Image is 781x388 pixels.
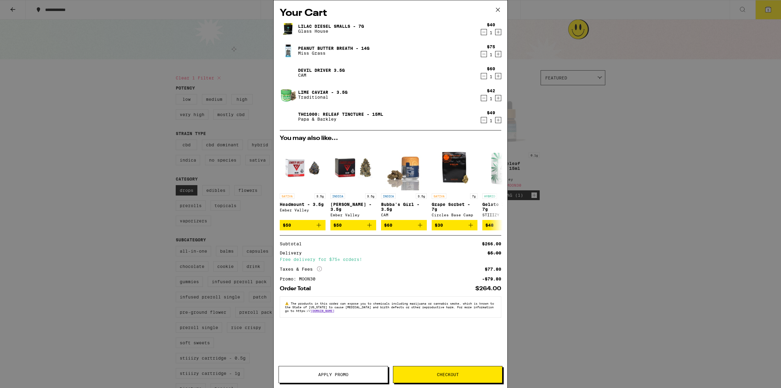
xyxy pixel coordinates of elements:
[333,223,342,228] span: $50
[280,220,326,230] button: Add to bag
[298,68,345,73] a: Devil Driver 3.5g
[280,64,297,81] img: Devil Driver 3.5g
[482,277,501,281] div: -$79.80
[487,44,495,49] div: $75
[285,302,494,313] span: The products in this order can expose you to chemicals including marijuana or cannabis smoke, whi...
[279,366,388,383] button: Apply Promo
[482,145,528,220] a: Open page for Gelato Infused - 7g from STIIIZY
[487,30,495,35] div: 1
[432,145,477,190] img: Circles Base Camp - Grape Sorbet - 7g
[481,95,487,101] button: Decrement
[283,223,291,228] span: $50
[475,286,501,291] div: $264.00
[381,202,427,212] p: Bubba's Girl - 3.5g
[280,208,326,212] div: Ember Valley
[481,117,487,123] button: Decrement
[437,372,459,377] span: Checkout
[487,96,495,101] div: 1
[280,20,297,37] img: Lilac Diesel Smalls - 7g
[482,220,528,230] button: Add to bag
[432,202,477,212] p: Grape Sorbet - 7g
[280,86,297,103] img: Lime Caviar - 3.5g
[280,42,297,59] img: Peanut Butter Breath - 14g
[487,22,495,27] div: $40
[298,51,369,56] p: Miss Grass
[487,66,495,71] div: $60
[495,73,501,79] button: Increment
[298,29,364,34] p: Glass House
[381,213,427,217] div: CAM
[381,220,427,230] button: Add to bag
[432,145,477,220] a: Open page for Grape Sorbet - 7g from Circles Base Camp
[298,117,383,122] p: Papa & Barkley
[280,145,326,220] a: Open page for Headmount - 3.5g from Ember Valley
[330,145,376,190] img: Ember Valley - Tiger King - 3.5g
[495,29,501,35] button: Increment
[315,193,326,199] p: 3.5g
[280,257,501,262] div: Free delivery for $75+ orders!
[495,95,501,101] button: Increment
[381,145,427,190] img: CAM - Bubba's Girl - 3.5g
[495,117,501,123] button: Increment
[280,286,315,291] div: Order Total
[432,213,477,217] div: Circles Base Camp
[280,277,320,281] div: Promo: MOON30
[482,242,501,246] div: $266.00
[482,213,528,217] div: STIIIZY
[481,29,487,35] button: Decrement
[280,108,297,125] img: THC1000: Releaf Tincture - 15ml
[298,90,347,95] a: Lime Caviar - 3.5g
[384,223,392,228] span: $60
[330,193,345,199] p: INDICA
[311,309,334,313] a: [DOMAIN_NAME]
[330,220,376,230] button: Add to bag
[280,145,326,190] img: Ember Valley - Headmount - 3.5g
[4,4,44,9] span: Hi. Need any help?
[393,366,502,383] button: Checkout
[481,51,487,57] button: Decrement
[298,73,345,78] p: CAM
[330,145,376,220] a: Open page for Tiger King - 3.5g from Ember Valley
[280,202,326,207] p: Headmount - 3.5g
[330,202,376,212] p: [PERSON_NAME] - 3.5g
[298,24,364,29] a: Lilac Diesel Smalls - 7g
[482,202,528,212] p: Gelato Infused - 7g
[280,251,306,255] div: Delivery
[381,145,427,220] a: Open page for Bubba's Girl - 3.5g from CAM
[298,46,369,51] a: Peanut Butter Breath - 14g
[487,52,495,57] div: 1
[285,302,291,305] span: ⚠️
[487,118,495,123] div: 1
[280,242,306,246] div: Subtotal
[318,372,348,377] span: Apply Promo
[432,193,446,199] p: SATIVA
[485,267,501,271] div: $77.80
[482,193,497,199] p: HYBRID
[488,251,501,255] div: $5.00
[435,223,443,228] span: $30
[481,73,487,79] button: Decrement
[381,193,396,199] p: INDICA
[280,193,294,199] p: SATIVA
[280,135,501,141] h2: You may also like...
[298,95,347,100] p: Traditional
[280,6,501,20] h2: Your Cart
[416,193,427,199] p: 3.5g
[487,88,495,93] div: $42
[280,266,322,272] div: Taxes & Fees
[487,110,495,115] div: $49
[487,74,495,79] div: 1
[482,145,528,190] img: STIIIZY - Gelato Infused - 7g
[495,51,501,57] button: Increment
[365,193,376,199] p: 3.5g
[470,193,477,199] p: 7g
[432,220,477,230] button: Add to bag
[298,112,383,117] a: THC1000: Releaf Tincture - 15ml
[485,223,494,228] span: $48
[330,213,376,217] div: Ember Valley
